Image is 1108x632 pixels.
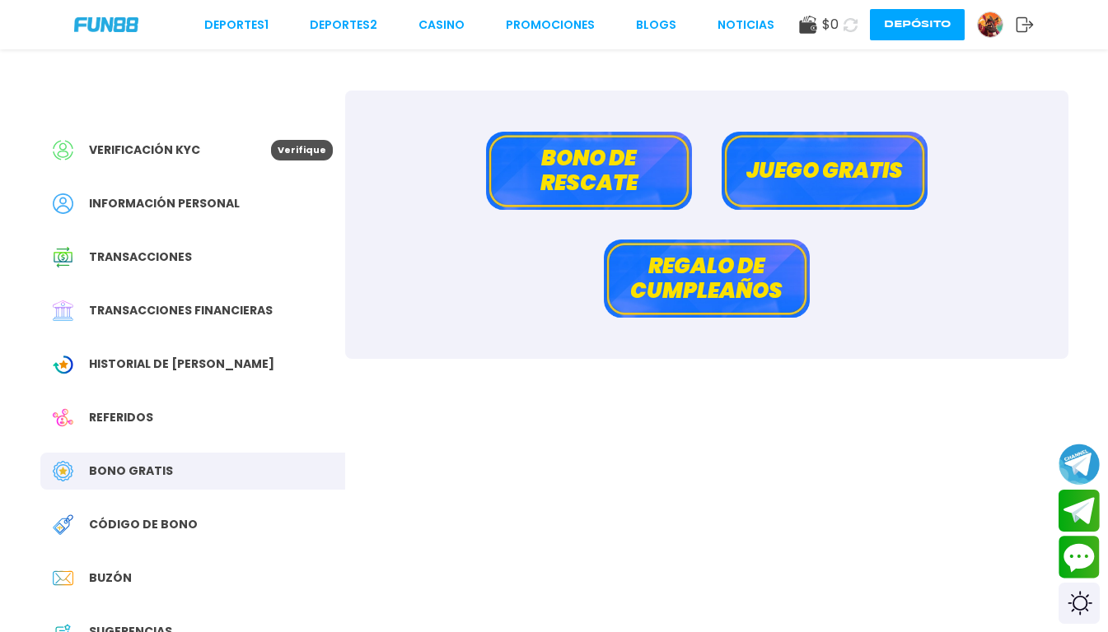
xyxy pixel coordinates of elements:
[53,568,73,588] img: Inbox
[40,560,345,597] a: InboxBuzón
[40,292,345,329] a: Financial TransactionTransacciones financieras
[486,132,692,210] button: Bono de rescate
[718,16,774,34] a: NOTICIAS
[89,462,173,480] span: Bono Gratis
[1059,536,1100,579] button: Contact customer service
[89,142,200,159] span: Verificación KYC
[1059,443,1100,486] button: Join telegram channel
[40,506,345,543] a: Redeem BonusCódigo de bono
[1059,490,1100,532] button: Join telegram
[89,195,240,212] span: Información personal
[89,302,273,319] span: Transacciones financieras
[53,461,73,481] img: Free Bonus
[40,239,345,276] a: Transaction HistoryTransacciones
[89,569,132,587] span: Buzón
[40,399,345,436] a: ReferralReferidos
[53,193,73,214] img: Personal
[604,239,810,318] button: Regalo de cumpleaños
[636,16,676,34] a: BLOGS
[822,15,839,35] span: $ 0
[722,132,928,210] button: Juego gratis
[1059,583,1100,624] div: Switch theme
[53,514,73,535] img: Redeem Bonus
[53,407,73,428] img: Referral
[53,354,73,374] img: Wagering Transaction
[978,12,1003,37] img: Avatar
[418,16,465,34] a: CASINO
[506,16,595,34] a: Promociones
[53,247,73,267] img: Transaction History
[53,300,73,321] img: Financial Transaction
[74,17,138,31] img: Company Logo
[89,355,274,373] span: Historial de [PERSON_NAME]
[40,132,345,169] a: Verificación KYCVerifique
[204,16,269,34] a: Deportes1
[89,249,192,266] span: Transacciones
[870,9,965,40] button: Depósito
[40,346,345,383] a: Wagering TransactionHistorial de [PERSON_NAME]
[40,185,345,222] a: PersonalInformación personal
[977,12,1016,38] a: Avatar
[40,453,345,490] a: Free BonusBono Gratis
[89,409,153,426] span: Referidos
[310,16,377,34] a: Deportes2
[271,140,333,160] p: Verifique
[89,516,198,533] span: Código de bono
